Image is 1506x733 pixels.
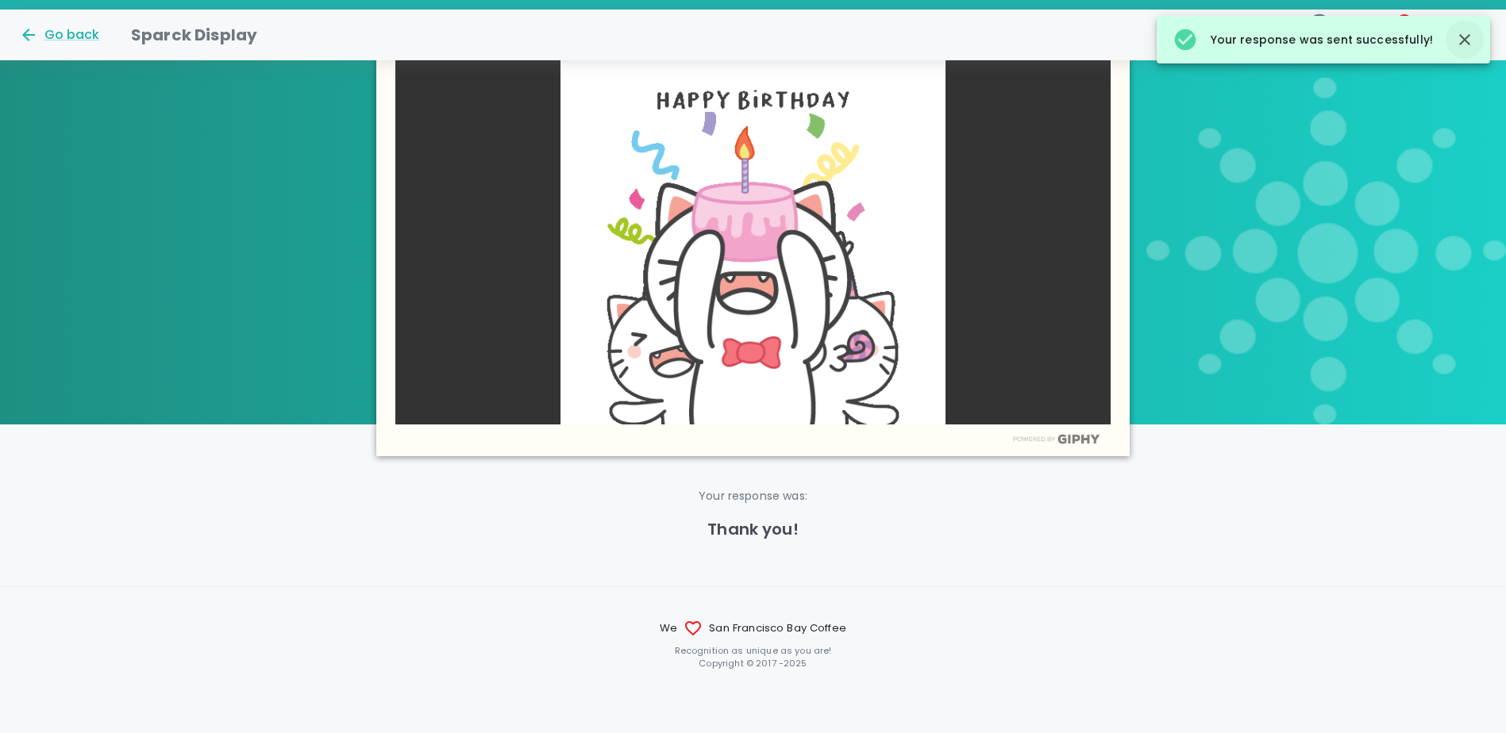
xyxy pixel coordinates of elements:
[1146,78,1506,424] img: Sparck logo transparent
[1173,21,1433,59] div: Your response was sent successfully!
[19,25,99,44] button: Go back
[131,22,257,48] h1: Sparck Display
[395,39,1111,424] img: 9rO5Aksmn0dHQKXJAu
[1009,434,1104,444] img: Powered by GIPHY
[1278,7,1360,63] button: Language:en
